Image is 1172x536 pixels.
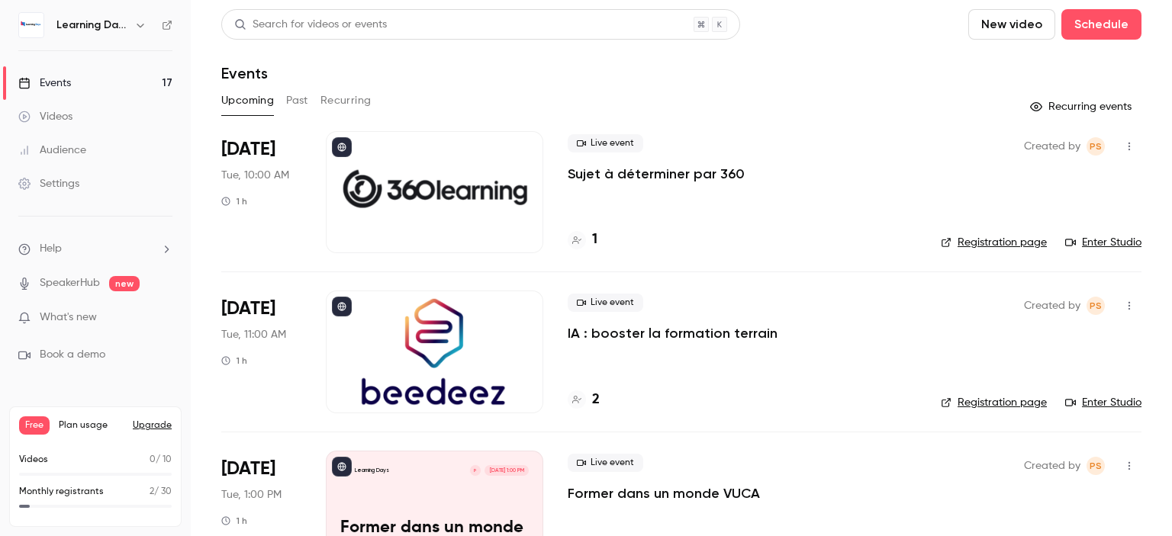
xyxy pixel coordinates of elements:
[286,88,308,113] button: Past
[221,195,247,207] div: 1 h
[19,453,48,467] p: Videos
[1065,395,1141,410] a: Enter Studio
[40,347,105,363] span: Book a demo
[485,465,528,476] span: [DATE] 1:00 PM
[40,310,97,326] span: What's new
[968,9,1055,40] button: New video
[221,515,247,527] div: 1 h
[109,276,140,291] span: new
[221,168,289,183] span: Tue, 10:00 AM
[150,453,172,467] p: / 10
[1087,137,1105,156] span: Prad Selvarajah
[568,165,745,183] a: Sujet à déterminer par 360
[40,241,62,257] span: Help
[59,419,124,432] span: Plan usage
[150,485,172,499] p: / 30
[234,17,387,33] div: Search for videos or events
[221,88,274,113] button: Upcoming
[1024,137,1080,156] span: Created by
[56,18,128,33] h6: Learning Days
[320,88,372,113] button: Recurring
[18,176,79,191] div: Settings
[150,487,154,496] span: 2
[568,294,643,312] span: Live event
[568,229,597,250] a: 1
[221,137,275,162] span: [DATE]
[1087,297,1105,315] span: Prad Selvarajah
[221,457,275,481] span: [DATE]
[221,297,275,321] span: [DATE]
[221,64,268,82] h1: Events
[221,355,247,367] div: 1 h
[18,241,172,257] li: help-dropdown-opener
[133,419,172,432] button: Upgrade
[469,464,481,477] div: P
[568,454,643,472] span: Live event
[18,75,71,91] div: Events
[1061,9,1141,40] button: Schedule
[1024,297,1080,315] span: Created by
[19,416,50,435] span: Free
[18,143,86,158] div: Audience
[1023,95,1141,119] button: Recurring events
[592,390,600,410] h4: 2
[1090,137,1102,156] span: PS
[221,487,282,502] span: Tue, 1:00 PM
[221,131,301,253] div: Oct 7 Tue, 10:00 AM (Europe/Paris)
[1065,235,1141,250] a: Enter Studio
[568,324,778,342] a: IA : booster la formation terrain
[1090,297,1102,315] span: PS
[19,13,43,37] img: Learning Days
[568,484,760,502] a: Former dans un monde VUCA
[18,109,72,124] div: Videos
[221,327,286,342] span: Tue, 11:00 AM
[221,290,301,412] div: Oct 7 Tue, 11:00 AM (Europe/Paris)
[1087,457,1105,475] span: Prad Selvarajah
[941,395,1047,410] a: Registration page
[568,390,600,410] a: 2
[40,275,100,291] a: SpeakerHub
[941,235,1047,250] a: Registration page
[150,455,156,464] span: 0
[568,134,643,152] span: Live event
[592,229,597,250] h4: 1
[355,467,389,474] p: Learning Days
[1024,457,1080,475] span: Created by
[1090,457,1102,475] span: PS
[19,485,104,499] p: Monthly registrants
